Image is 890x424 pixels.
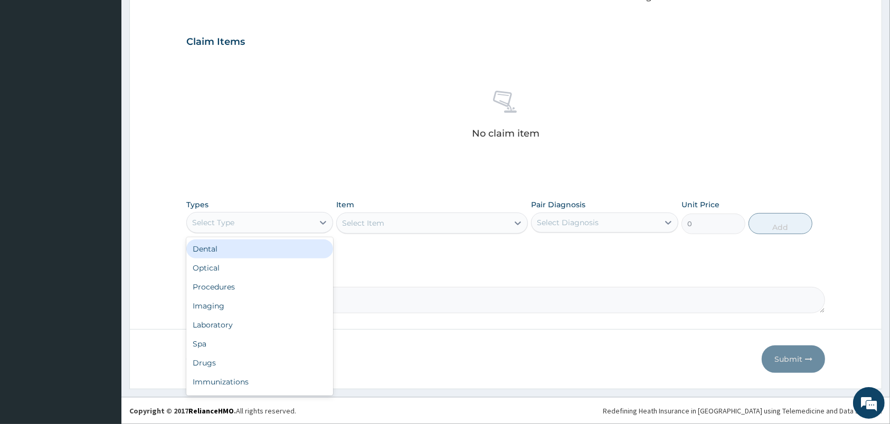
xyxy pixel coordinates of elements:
div: Procedures [186,277,333,296]
div: Minimize live chat window [173,5,198,31]
button: Add [749,213,812,234]
a: RelianceHMO [188,406,234,416]
div: Imaging [186,296,333,315]
label: Types [186,200,209,209]
p: No claim item [472,128,539,139]
label: Unit Price [681,199,719,210]
h3: Claim Items [186,36,245,48]
div: Dental [186,239,333,258]
label: Item [336,199,354,210]
footer: All rights reserved. [121,397,890,424]
button: Submit [762,345,825,373]
label: Comment [186,272,825,281]
label: Pair Diagnosis [531,199,585,210]
div: Spa [186,334,333,353]
img: d_794563401_company_1708531726252_794563401 [20,53,43,79]
div: Drugs [186,353,333,372]
div: Select Type [192,217,234,228]
div: Immunizations [186,372,333,391]
span: We're online! [61,133,146,239]
div: Others [186,391,333,410]
div: Chat with us now [55,59,177,73]
div: Laboratory [186,315,333,334]
div: Optical [186,258,333,277]
textarea: Type your message and hit 'Enter' [5,288,201,325]
strong: Copyright © 2017 . [129,406,236,416]
div: Select Diagnosis [537,217,599,228]
div: Redefining Heath Insurance in [GEOGRAPHIC_DATA] using Telemedicine and Data Science! [603,406,882,416]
